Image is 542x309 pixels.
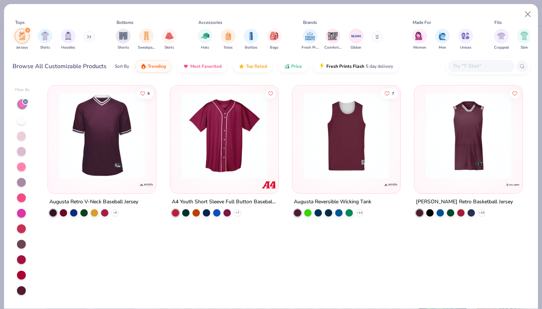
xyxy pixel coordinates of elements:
button: filter button [198,29,212,50]
span: Hats [201,45,209,50]
span: Most Favorited [190,63,222,69]
span: Women [413,45,426,50]
div: Augusta Reversible Wicking Tank [294,197,371,207]
span: Men [439,45,446,50]
img: ec3694d6-c55c-449e-81db-a75f5af4df82 [178,93,271,179]
img: Men Image [438,32,447,40]
img: 0a6f636f-03aa-44da-893f-f6e551aff5a0 [55,93,149,179]
img: most_fav.gif [183,63,189,69]
div: filter for Slim [517,29,532,50]
img: Augusta logo [383,178,398,192]
span: Bags [270,45,278,50]
div: filter for Jerseys [15,29,29,50]
div: filter for Bags [267,29,282,50]
span: + 10 [479,211,484,215]
span: Skirts [164,45,174,50]
span: Slim [521,45,528,50]
button: filter button [517,29,532,50]
button: filter button [162,29,177,50]
img: Comfort Colors Image [327,31,338,42]
span: Totes [223,45,233,50]
div: filter for Gildan [349,29,364,50]
span: Top Rated [246,63,267,69]
span: + 7 [236,211,239,215]
span: + 9 [113,211,117,215]
button: filter button [221,29,236,50]
div: filter for Shorts [116,29,131,50]
img: Jerseys Image [18,32,26,40]
img: ca8c4ace-9687-411c-8da0-dceff38957e7 [422,93,515,179]
div: filter for Hats [198,29,212,50]
button: filter button [349,29,364,50]
button: Close [521,7,535,21]
img: Shirts Image [41,32,49,40]
img: Fresh Prints Image [305,31,316,42]
img: Augusta logo [139,178,154,192]
button: filter button [116,29,131,50]
div: filter for Skirts [162,29,177,50]
button: Like [381,88,398,98]
img: A4 logo [261,178,276,192]
button: filter button [138,29,155,50]
span: Fresh Prints Flash [326,63,364,69]
span: Unisex [460,45,471,50]
button: filter button [412,29,427,50]
img: Shorts Image [119,32,128,40]
img: Totes Image [224,32,232,40]
div: Tops [15,19,25,26]
button: filter button [61,29,76,50]
img: TopRated.gif [239,63,244,69]
div: filter for Comfort Colors [324,29,341,50]
button: filter button [38,29,52,50]
button: filter button [494,29,509,50]
span: Shirts [40,45,50,50]
button: Trending [135,60,171,73]
div: filter for Bottles [244,29,258,50]
button: Top Rated [233,60,272,73]
div: Made For [413,19,431,26]
img: Bags Image [270,32,278,40]
span: Gildan [351,45,361,50]
span: Hoodies [61,45,75,50]
button: filter button [458,29,473,50]
span: Fresh Prints [302,45,319,50]
img: Hats Image [201,32,209,40]
span: 7 [392,91,394,95]
button: filter button [267,29,282,50]
img: Bottles Image [247,32,255,40]
div: Brands [303,19,317,26]
span: Shorts [118,45,129,50]
button: filter button [435,29,450,50]
button: Like [136,88,153,98]
div: Bottoms [117,19,133,26]
button: Most Favorited [177,60,227,73]
div: filter for Hoodies [61,29,76,50]
span: Sweatpants [138,45,155,50]
img: Sweatpants Image [142,32,150,40]
button: Price [278,60,308,73]
div: Accessories [198,19,222,26]
img: Hoodies Image [64,32,72,40]
button: filter button [244,29,258,50]
div: filter for Unisex [458,29,473,50]
div: A4 Youth Short Sleeve Full Button Baseball Jersey [172,197,277,207]
span: Bottles [245,45,257,50]
span: Comfort Colors [324,45,341,50]
span: Price [291,63,302,69]
img: Unisex Image [461,32,470,40]
div: filter for Cropped [494,29,509,50]
div: [PERSON_NAME] Retro Basketball Jersey [416,197,513,207]
span: Jerseys [16,45,28,50]
div: filter for Totes [221,29,236,50]
img: Gildan Image [351,31,362,42]
button: filter button [324,29,341,50]
button: filter button [15,29,29,50]
div: filter for Fresh Prints [302,29,319,50]
div: filter for Men [435,29,450,50]
div: Browse All Customizable Products [13,62,107,71]
div: Fits [494,19,502,26]
img: Holloway logo [505,178,520,192]
div: filter for Shirts [38,29,52,50]
button: filter button [302,29,319,50]
div: Filter By [15,87,30,93]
